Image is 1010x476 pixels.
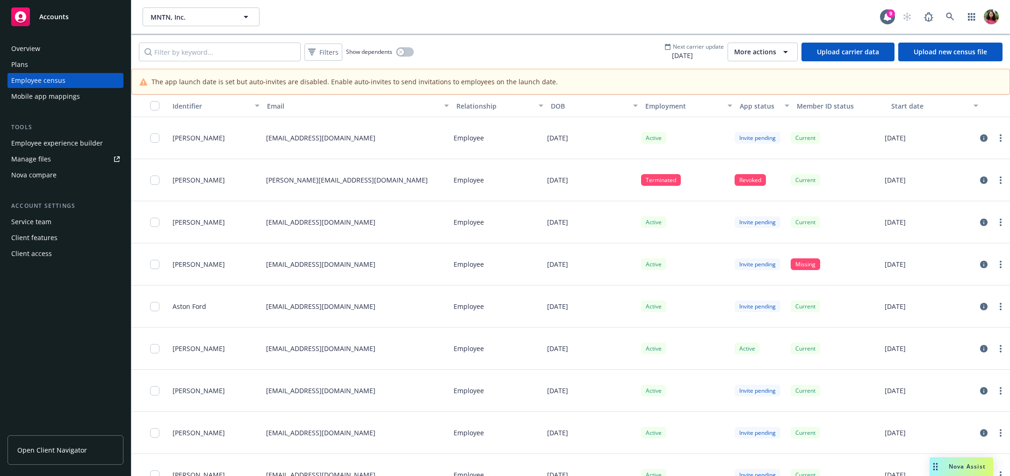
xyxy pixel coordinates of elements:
[791,300,820,312] div: Current
[791,343,820,354] div: Current
[7,73,123,88] a: Employee census
[547,95,642,117] button: DOB
[11,246,52,261] div: Client access
[454,428,484,438] p: Employee
[978,427,989,439] a: circleInformation
[150,218,159,227] input: Toggle Row Selected
[266,428,375,438] p: [EMAIL_ADDRESS][DOMAIN_NAME]
[995,343,1006,354] a: more
[304,44,342,61] button: Filters
[791,216,820,228] div: Current
[173,259,225,269] span: [PERSON_NAME]
[173,301,206,311] span: Aston Ford
[885,175,906,185] p: [DATE]
[547,259,568,269] p: [DATE]
[547,217,568,227] p: [DATE]
[150,260,159,269] input: Toggle Row Selected
[7,230,123,245] a: Client features
[949,462,986,470] span: Nova Assist
[151,77,558,87] span: The app launch date is set but auto-invites are disabled. Enable auto-invites to send invitations...
[978,343,989,354] a: circleInformation
[150,101,159,110] input: Select all
[735,385,780,396] div: Invite pending
[898,7,916,26] a: Start snowing
[139,43,301,61] input: Filter by keyword...
[734,47,776,57] span: More actions
[740,101,779,111] div: App status
[735,132,780,144] div: Invite pending
[641,174,681,186] div: Terminated
[7,214,123,229] a: Service team
[17,445,87,455] span: Open Client Navigator
[11,136,103,151] div: Employee experience builder
[551,101,628,111] div: DOB
[995,427,1006,439] a: more
[978,385,989,396] a: circleInformation
[173,428,225,438] span: [PERSON_NAME]
[266,217,375,227] p: [EMAIL_ADDRESS][DOMAIN_NAME]
[266,344,375,353] p: [EMAIL_ADDRESS][DOMAIN_NAME]
[11,41,40,56] div: Overview
[11,152,51,167] div: Manage files
[173,133,225,143] span: [PERSON_NAME]
[797,101,884,111] div: Member ID status
[266,301,375,311] p: [EMAIL_ADDRESS][DOMAIN_NAME]
[454,259,484,269] p: Employee
[641,258,666,270] div: Active
[547,344,568,353] p: [DATE]
[346,48,392,56] span: Show dependents
[978,259,989,270] a: circleInformation
[885,386,906,395] p: [DATE]
[453,95,547,117] button: Relationship
[995,259,1006,270] a: more
[11,57,28,72] div: Plans
[173,101,249,111] div: Identifier
[664,51,724,60] span: [DATE]
[791,174,820,186] div: Current
[995,217,1006,228] a: more
[791,258,820,270] div: Missing
[962,7,981,26] a: Switch app
[7,89,123,104] a: Mobile app mappings
[11,73,65,88] div: Employee census
[885,301,906,311] p: [DATE]
[454,386,484,395] p: Employee
[150,428,159,438] input: Toggle Row Selected
[735,343,760,354] div: Active
[11,214,51,229] div: Service team
[547,133,568,143] p: [DATE]
[885,344,906,353] p: [DATE]
[791,132,820,144] div: Current
[7,41,123,56] a: Overview
[887,9,895,18] div: 9
[801,43,895,61] a: Upload carrier data
[995,385,1006,396] a: more
[151,12,231,22] span: MNTN, Inc.
[266,386,375,395] p: [EMAIL_ADDRESS][DOMAIN_NAME]
[793,95,887,117] button: Member ID status
[898,43,1003,61] a: Upload new census file
[266,175,428,185] p: [PERSON_NAME][EMAIL_ADDRESS][DOMAIN_NAME]
[735,258,780,270] div: Invite pending
[454,344,484,353] p: Employee
[736,95,793,117] button: App status
[791,427,820,439] div: Current
[173,217,225,227] span: [PERSON_NAME]
[735,174,766,186] div: Revoked
[7,136,123,151] a: Employee experience builder
[11,89,80,104] div: Mobile app mappings
[735,300,780,312] div: Invite pending
[984,9,999,24] img: photo
[641,385,666,396] div: Active
[641,343,666,354] div: Active
[150,344,159,353] input: Toggle Row Selected
[7,57,123,72] a: Plans
[930,457,993,476] button: Nova Assist
[263,95,452,117] button: Email
[454,301,484,311] p: Employee
[978,175,989,186] a: circleInformation
[930,457,941,476] div: Drag to move
[11,230,58,245] div: Client features
[547,301,568,311] p: [DATE]
[673,43,724,51] span: Next carrier update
